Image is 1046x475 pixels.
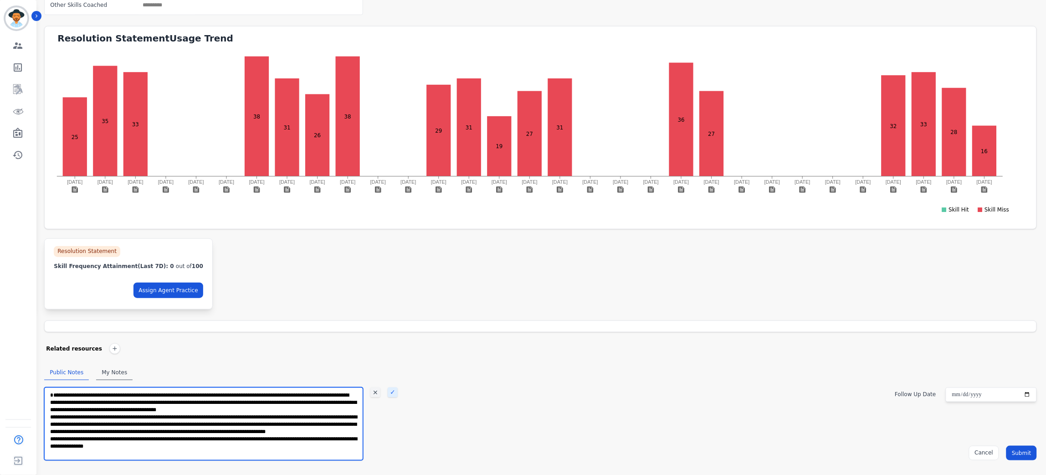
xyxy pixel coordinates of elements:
[704,179,719,185] text: [DATE]
[436,128,442,134] text: 29
[795,179,810,185] text: [DATE]
[72,134,78,140] text: 25
[856,179,871,185] text: [DATE]
[370,179,386,185] text: [DATE]
[921,121,928,128] text: 33
[969,446,1000,460] button: Cancel
[310,179,325,185] text: [DATE]
[46,343,102,354] div: Related resources
[344,114,351,120] text: 38
[109,343,120,354] div: +
[176,263,192,269] span: out of
[102,118,109,124] text: 35
[949,207,969,213] text: Skill Hit
[734,179,750,185] text: [DATE]
[886,179,902,185] text: [DATE]
[97,179,113,185] text: [DATE]
[613,179,629,185] text: [DATE]
[951,129,958,136] text: 28
[370,387,380,398] div: ✕
[158,179,174,185] text: [DATE]
[96,365,133,380] div: My Notes
[496,144,503,150] text: 19
[5,7,27,29] img: Bordered avatar
[1006,446,1037,460] button: Submit
[279,179,295,185] text: [DATE]
[895,391,936,398] label: Follow Up Date
[54,246,120,257] div: Resolution Statement
[132,121,139,128] text: 33
[674,179,689,185] text: [DATE]
[139,1,194,9] ul: selected options
[138,263,168,269] span: (Last 7D):
[557,124,564,131] text: 31
[54,263,203,270] div: Skill Frequency Attainment 0 100
[492,179,507,185] text: [DATE]
[985,207,1010,213] text: Skill Miss
[44,365,89,380] div: Public Notes
[189,179,204,185] text: [DATE]
[67,179,83,185] text: [DATE]
[947,179,962,185] text: [DATE]
[401,179,416,185] text: [DATE]
[133,283,203,298] button: Assign Agent Practice
[522,179,538,185] text: [DATE]
[981,148,988,155] text: 16
[527,131,533,137] text: 27
[916,179,932,185] text: [DATE]
[431,179,446,185] text: [DATE]
[583,179,598,185] text: [DATE]
[284,124,291,131] text: 31
[461,179,477,185] text: [DATE]
[57,32,1036,45] div: Resolution Statement Usage Trend
[826,179,841,185] text: [DATE]
[643,179,659,185] text: [DATE]
[977,179,992,185] text: [DATE]
[219,179,234,185] text: [DATE]
[314,132,321,139] text: 26
[128,179,144,185] text: [DATE]
[466,124,472,131] text: 31
[553,179,568,185] text: [DATE]
[253,114,260,120] text: 38
[764,179,780,185] text: [DATE]
[388,387,398,398] div: ✓
[708,131,715,137] text: 27
[678,117,685,123] text: 36
[890,123,897,129] text: 32
[249,179,265,185] text: [DATE]
[340,179,356,185] text: [DATE]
